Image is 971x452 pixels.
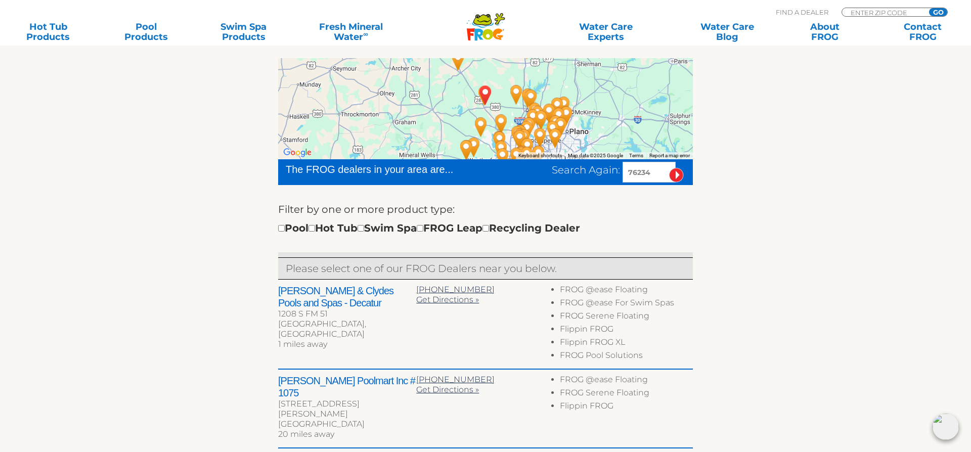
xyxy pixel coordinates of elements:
[560,388,693,401] li: FROG Serene Floating
[490,137,513,164] div: Leslie's Poolmart, Inc. # 224 - 36 miles away.
[488,127,511,155] div: Leslie's Poolmart, Inc. # 576 - 30 miles away.
[528,124,552,151] div: Leslie's Poolmart, Inc. # 227 - 44 miles away.
[512,125,536,152] div: Leslie's Poolmart Inc # 70 - 37 miles away.
[508,124,532,152] div: A-Quality Pool Service, Inc. - 35 miles away.
[515,117,539,144] div: Hart Pool & Spa Inc - 34 miles away.
[278,201,455,217] label: Filter by one or more product type:
[278,319,416,339] div: [GEOGRAPHIC_DATA], [GEOGRAPHIC_DATA]
[286,260,685,277] p: Please select one of our FROG Dealers near you below.
[669,168,684,183] input: Submit
[514,151,538,178] div: Leslie's Poolmart, Inc. # 516 - 51 miles away.
[206,22,282,42] a: Swim SpaProducts
[546,94,569,121] div: Leslie's Poolmart, Inc. # 419 - 46 miles away.
[560,350,693,364] li: FROG Pool Solutions
[286,162,490,177] div: The FROG dealers in your area are...
[568,153,623,158] span: Map data ©2025 Google
[929,8,947,16] input: GO
[505,144,528,171] div: Texas Hot Tub Company - Fort Worth - 44 miles away.
[363,30,368,38] sup: ∞
[552,93,576,120] div: Leslie's Poolmart, Inc. # 626 - 50 miles away.
[416,385,479,394] a: Get Directions »
[552,164,620,176] span: Search Again:
[416,285,495,294] a: [PHONE_NUMBER]
[933,414,959,440] img: openIcon
[787,22,863,42] a: AboutFROG
[521,105,545,132] div: Leslie's Poolmart Inc # 367 - 34 miles away.
[517,150,541,177] div: Leslie's Poolmart Inc # 1074 - 51 miles away.
[850,8,918,17] input: Zip Code Form
[474,81,497,109] div: DECATUR, TX 76234
[538,100,561,127] div: Leslie's Poolmart, Inc. # 569 - 42 miles away.
[488,127,511,154] div: Bonnie & Clydes Pools and Spas - Lake Worth - 30 miles away.
[278,339,327,349] span: 1 miles away
[555,102,578,129] div: Leslie's Poolmart Inc # 46 - 53 miles away.
[560,311,693,324] li: FROG Serene Floating
[498,157,521,184] div: Bonnie & Clydes Pools and Spas - Burleson - 50 miles away.
[278,429,334,439] span: 20 miles away
[278,285,416,309] h2: [PERSON_NAME] & Clydes Pools and Spas - Decatur
[516,134,539,161] div: Leslie's Poolmart Inc # 30 - 42 miles away.
[509,121,532,148] div: All About Water - The Hot Tub Store - 33 miles away.
[544,111,567,139] div: Texas Hot Tub Company - Dallas - 48 miles away.
[462,133,485,161] div: Hacienda Pools - 34 miles away.
[560,337,693,350] li: Flippin FROG XL
[505,81,528,108] div: Leslie's Poolmart Inc # 1075 - 20 miles away.
[560,375,693,388] li: FROG @ease Floating
[278,399,416,409] div: [STREET_ADDRESS]
[278,375,416,399] h2: [PERSON_NAME] Poolmart Inc # 1075
[519,85,543,113] div: Leslie's Poolmart, Inc. # 426 - 29 miles away.
[491,144,514,171] div: Leslie's Poolmart, Inc. # 74 - 41 miles away.
[527,142,550,169] div: Leslie's Poolmart, Inc. # 678 - 51 miles away.
[10,22,86,42] a: Hot TubProducts
[490,110,513,138] div: Leslie's Poolmart, Inc. # 931 - 21 miles away.
[278,409,416,429] div: [PERSON_NAME][GEOGRAPHIC_DATA]
[416,295,479,304] a: Get Directions »
[560,285,693,298] li: FROG @ease Floating
[281,146,314,159] a: Open this area in Google Maps (opens a new window)
[560,401,693,414] li: Flippin FROG
[529,106,553,133] div: Texas Hot Tub Company - Lewisville - 38 miles away.
[510,142,533,169] div: Leslie's Poolmart, Inc. # 278 - 44 miles away.
[416,375,495,384] a: [PHONE_NUMBER]
[649,153,690,158] a: Report a map error
[885,22,961,42] a: ContactFROG
[526,102,549,129] div: Leslie's Poolmart Inc # 115 - 35 miles away.
[547,104,570,131] div: Atlas Spas & Swim Spas - Plano - 48 miles away.
[516,84,540,112] div: Gohlke Pools - 27 miles away.
[549,113,572,141] div: Leslie's Poolmart, Inc. # 21 - 51 miles away.
[506,122,529,149] div: Leslie's Poolmart Inc # 222 - 33 miles away.
[278,220,580,236] div: Pool Hot Tub Swim Spa FROG Leap Recycling Dealer
[509,143,533,170] div: Southern Leisure Spas & Patio - Arlington - 45 miles away.
[629,153,643,158] a: Terms (opens in new tab)
[776,8,828,17] p: Find A Dealer
[544,124,567,152] div: Leslie's Poolmart, Inc. # 751 - 52 miles away.
[560,298,693,311] li: FROG @ease For Swim Spas
[510,143,533,170] div: Bonnie & Clydes Pools and Spas - Arlington - 45 miles away.
[689,22,765,42] a: Water CareBlog
[498,154,521,182] div: Leslie's Poolmart, Inc. # 542 - 49 miles away.
[508,126,532,153] div: Bonnie & Clydes Pools and Spas - Richland Hills - 36 miles away.
[447,47,470,74] div: Clearwater Pools & Service - Bowie - 27 miles away.
[560,324,693,337] li: Flippin FROG
[517,113,541,141] div: Leslie's Poolmart, Inc. # 305 - 34 miles away.
[281,146,314,159] img: Google
[469,113,493,141] div: TK's Country Pools - 20 miles away.
[544,22,667,42] a: Water CareExperts
[303,22,399,42] a: Fresh MineralWater∞
[455,136,478,163] div: Bonnie & Clydes Pools and Spas - Weatherford - 37 miles away.
[541,117,564,144] div: Leslie's Poolmart, Inc. # 33 - 48 miles away.
[523,99,547,126] div: Southern Leisure Spas & Patio - Flower Mound - 33 miles away.
[473,82,496,109] div: Bonnie & Clydes Pools and Spas - Decatur - 1 miles away.
[515,143,539,170] div: Leslie's Poolmart Inc # 147 - 47 miles away.
[108,22,184,42] a: PoolProducts
[278,309,416,319] div: 1208 S FM 51
[518,152,562,159] button: Keyboard shortcuts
